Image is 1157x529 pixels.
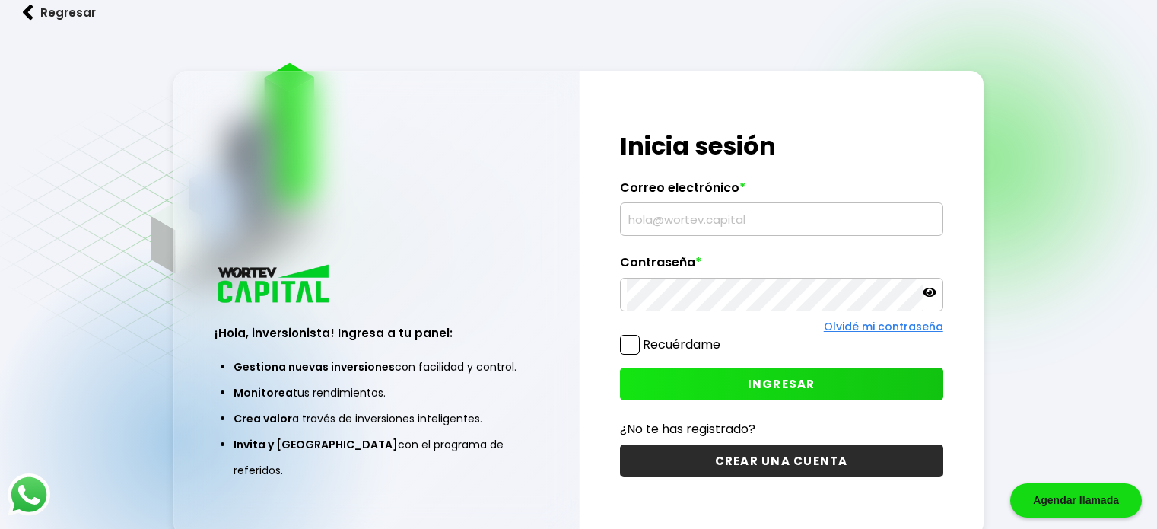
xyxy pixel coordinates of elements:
label: Contraseña [620,255,943,278]
p: ¿No te has registrado? [620,419,943,438]
img: logo_wortev_capital [215,263,335,308]
span: Crea valor [234,411,292,426]
span: Invita y [GEOGRAPHIC_DATA] [234,437,398,452]
img: logos_whatsapp-icon.242b2217.svg [8,473,50,516]
li: a través de inversiones inteligentes. [234,406,519,432]
a: ¿No te has registrado?CREAR UNA CUENTA [620,419,943,477]
label: Recuérdame [643,336,720,353]
label: Correo electrónico [620,180,943,203]
span: Monitorea [234,385,293,400]
h3: ¡Hola, inversionista! Ingresa a tu panel: [215,324,538,342]
h1: Inicia sesión [620,128,943,164]
button: CREAR UNA CUENTA [620,445,943,477]
div: Agendar llamada [1010,483,1142,518]
input: hola@wortev.capital [627,203,936,235]
span: INGRESAR [748,376,815,392]
li: con facilidad y control. [234,354,519,380]
img: flecha izquierda [23,5,33,21]
a: Olvidé mi contraseña [824,319,943,334]
span: Gestiona nuevas inversiones [234,359,395,374]
li: tus rendimientos. [234,380,519,406]
button: INGRESAR [620,368,943,400]
li: con el programa de referidos. [234,432,519,483]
